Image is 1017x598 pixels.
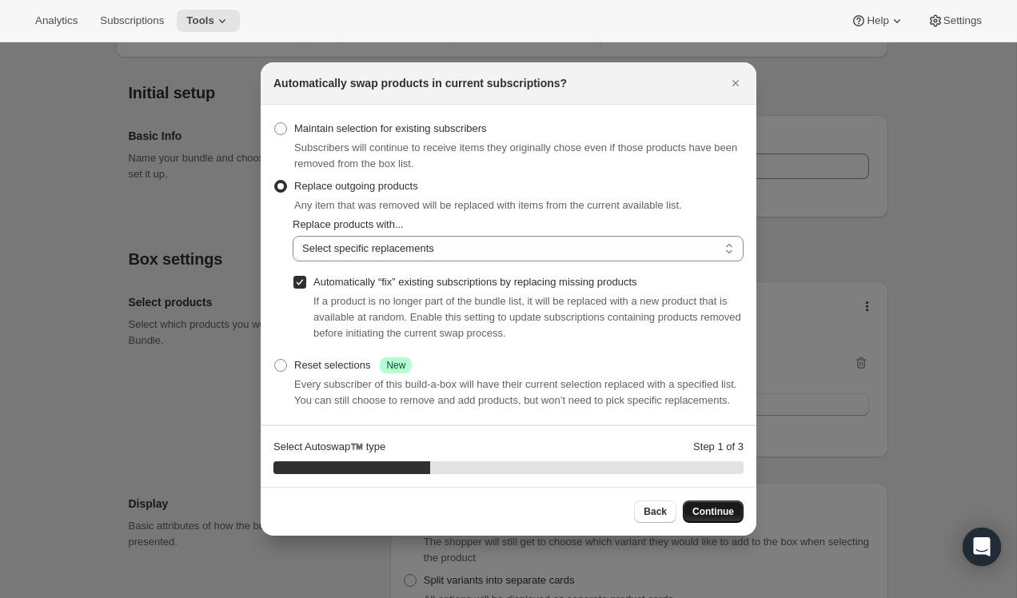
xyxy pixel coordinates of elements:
[841,10,914,32] button: Help
[294,122,487,134] span: Maintain selection for existing subscribers
[294,142,737,169] span: Subscribers will continue to receive items they originally chose even if those products have been...
[90,10,173,32] button: Subscriptions
[867,14,888,27] span: Help
[386,359,405,372] span: New
[963,528,1001,566] div: Open Intercom Messenger
[177,10,240,32] button: Tools
[943,14,982,27] span: Settings
[313,276,637,288] span: Automatically “fix” existing subscriptions by replacing missing products
[294,378,736,406] span: Every subscriber of this build-a-box will have their current selection replaced with a specified ...
[693,439,744,455] p: Step 1 of 3
[692,505,734,518] span: Continue
[100,14,164,27] span: Subscriptions
[273,439,385,455] p: Select Autoswap™️ type
[294,180,418,192] span: Replace outgoing products
[918,10,991,32] button: Settings
[293,218,404,230] span: Replace products with...
[724,72,747,94] button: Close
[634,500,676,523] button: Back
[26,10,87,32] button: Analytics
[186,14,214,27] span: Tools
[683,500,744,523] button: Continue
[294,357,412,373] div: Reset selections
[294,199,682,211] span: Any item that was removed will be replaced with items from the current available list.
[273,75,567,91] h2: Automatically swap products in current subscriptions?
[313,295,741,339] span: If a product is no longer part of the bundle list, it will be replaced with a new product that is...
[35,14,78,27] span: Analytics
[644,505,667,518] span: Back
